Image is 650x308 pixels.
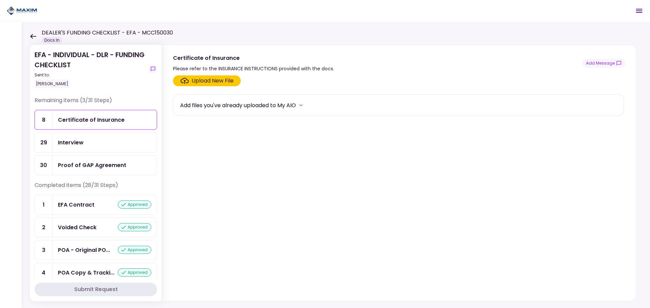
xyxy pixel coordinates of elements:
div: 3 [35,240,52,260]
div: Upload New File [192,77,234,85]
div: Interview [58,138,84,147]
div: Certificate of InsurancePlease refer to the INSURANCE INSTRUCTIONS provided with the docs.show-me... [162,45,636,301]
div: approved [118,246,151,254]
div: approved [118,200,151,209]
a: 1EFA Contractapproved [35,195,157,215]
div: 2 [35,218,52,237]
div: Remaining items (3/31 Steps) [35,96,157,110]
a: 30Proof of GAP Agreement [35,155,157,175]
span: Click here to upload the required document [173,75,241,86]
button: show-messages [149,65,157,73]
div: approved [118,223,151,231]
div: Sent to: [35,72,146,78]
div: POA Copy & Tracking Receipt [58,268,114,277]
div: [PERSON_NAME] [35,79,70,88]
button: show-messages [582,59,625,68]
div: EFA - INDIVIDUAL - DLR - FUNDING CHECKLIST [35,50,146,88]
a: 8Certificate of Insurance [35,110,157,130]
div: Docs In [42,37,62,44]
a: 3POA - Original POA (not CA or GA)approved [35,240,157,260]
div: POA - Original POA (not CA or GA) [58,246,110,254]
h1: DEALER'S FUNDING CHECKLIST - EFA - MCC150030 [42,29,173,37]
div: Voided Check [58,223,96,232]
div: Certificate of Insurance [173,54,334,62]
a: 4POA Copy & Tracking Receiptapproved [35,263,157,283]
div: Certificate of Insurance [58,116,125,124]
div: Completed items (28/31 Steps) [35,181,157,195]
img: Partner icon [7,6,37,16]
div: Proof of GAP Agreement [58,161,126,169]
button: Submit Request [35,283,157,296]
div: EFA Contract [58,200,94,209]
div: 1 [35,195,52,214]
div: 30 [35,156,52,175]
a: 29Interview [35,133,157,152]
div: Add files you've already uploaded to My AIO [180,101,296,110]
button: Open menu [631,3,647,19]
div: Please refer to the INSURANCE INSTRUCTIONS provided with the docs. [173,65,334,73]
div: Submit Request [74,285,118,293]
div: 29 [35,133,52,152]
div: 4 [35,263,52,282]
a: 2Voided Checkapproved [35,217,157,237]
div: approved [118,268,151,277]
button: more [296,100,306,110]
div: 8 [35,110,52,129]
